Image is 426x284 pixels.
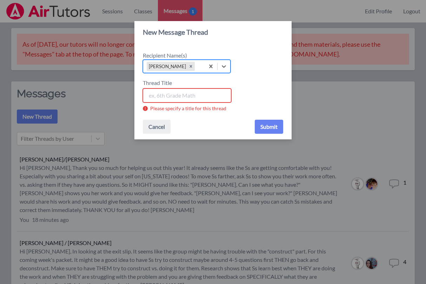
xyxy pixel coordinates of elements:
input: Recipient Name(s)[PERSON_NAME] [196,62,197,71]
span: Recipient Name(s) [143,52,187,59]
label: Thread Title [143,79,176,88]
p: Please specify a title for this thread [150,105,226,111]
header: New Message Thread [134,21,292,43]
input: ex, 6th Grade Math [143,88,231,103]
button: Submit [255,120,283,134]
button: Cancel [143,120,171,134]
div: [PERSON_NAME] [147,62,187,71]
